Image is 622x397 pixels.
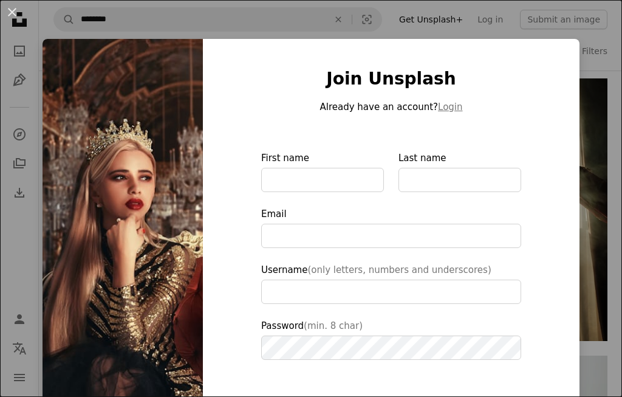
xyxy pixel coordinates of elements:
span: (only letters, numbers and underscores) [307,264,491,275]
input: First name [261,168,384,192]
label: Email [261,207,521,248]
h1: Join Unsplash [261,68,521,90]
button: Login [438,100,462,114]
input: Username(only letters, numbers and underscores) [261,280,521,304]
label: Username [261,263,521,304]
input: Password(min. 8 char) [261,336,521,360]
input: Email [261,224,521,248]
label: Password [261,319,521,360]
label: Last name [398,151,521,192]
input: Last name [398,168,521,192]
label: First name [261,151,384,192]
span: (min. 8 char) [304,320,363,331]
p: Already have an account? [261,100,521,114]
